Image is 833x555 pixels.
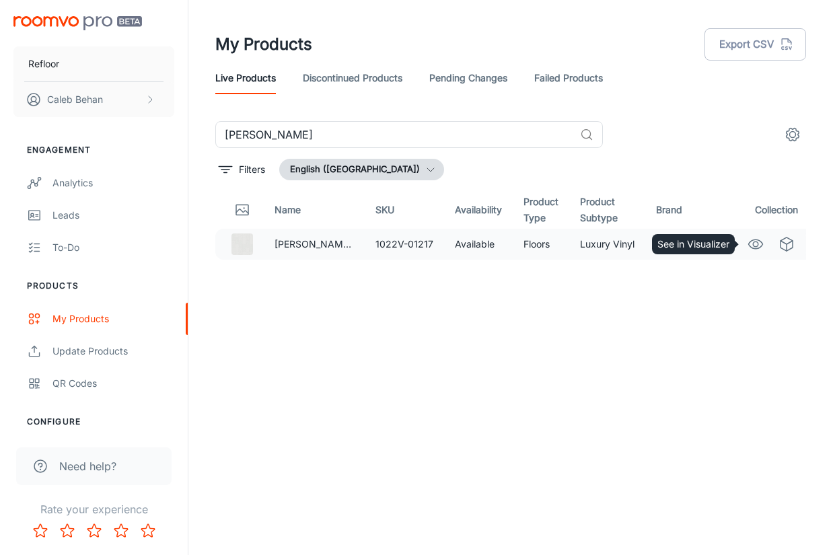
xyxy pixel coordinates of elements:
th: Name [264,191,365,229]
td: Floors [513,229,569,260]
th: Collection [744,191,814,229]
img: Roomvo PRO Beta [13,16,142,30]
span: Need help? [59,458,116,474]
p: Rate your experience [11,501,177,517]
a: Pending Changes [429,62,507,94]
a: See in Virtual Samples [775,233,798,256]
button: Export CSV [704,28,806,61]
button: Rate 5 star [135,517,161,544]
th: Product Type [513,191,569,229]
button: filter [215,159,268,180]
button: settings [779,121,806,148]
th: Brand [645,191,744,229]
svg: Thumbnail [234,202,250,218]
input: Search [215,121,575,148]
a: See in Visualizer [744,233,767,256]
div: My Products [52,311,174,326]
a: Discontinued Products [303,62,402,94]
button: Caleb Behan [13,82,174,117]
a: Failed Products [534,62,603,94]
div: To-do [52,240,174,255]
button: Rate 3 star [81,517,108,544]
th: Availability [444,191,513,229]
a: Edit [713,233,736,256]
th: SKU [365,191,444,229]
div: Leads [52,208,174,223]
td: Available [444,229,513,260]
div: Update Products [52,344,174,359]
button: Refloor [13,46,174,81]
button: Rate 4 star [108,517,135,544]
button: English ([GEOGRAPHIC_DATA]) [279,159,444,180]
td: [PERSON_NAME] [645,229,744,260]
p: Refloor [28,57,59,71]
div: QR Codes [52,376,174,391]
a: Live Products [215,62,276,94]
td: 1022V-01217 [365,229,444,260]
td: Luxury Vinyl [569,229,645,260]
h1: My Products [215,32,312,57]
p: Filters [239,162,265,177]
a: [PERSON_NAME] - Luxury Vinyl Tile Flooring [275,238,472,250]
p: Caleb Behan [47,92,103,107]
button: Rate 1 star [27,517,54,544]
button: Rate 2 star [54,517,81,544]
th: Product Subtype [569,191,645,229]
div: Analytics [52,176,174,190]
